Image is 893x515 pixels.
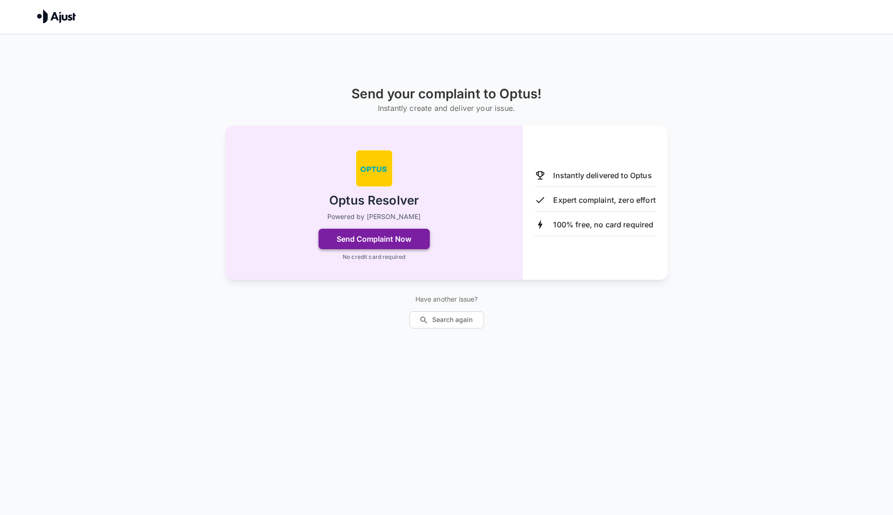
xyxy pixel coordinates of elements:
button: Search again [409,311,484,328]
h6: Instantly create and deliver your issue. [351,102,542,115]
img: Optus [356,150,393,187]
p: Have another issue? [409,295,484,304]
p: Expert complaint, zero effort [553,194,655,206]
p: Instantly delivered to Optus [553,170,651,181]
h2: Optus Resolver [329,193,419,209]
p: Powered by [PERSON_NAME] [327,212,421,221]
p: No credit card required [343,253,405,261]
img: Ajust [37,9,76,23]
h1: Send your complaint to Optus! [351,86,542,102]
p: 100% free, no card required [553,219,653,230]
button: Send Complaint Now [319,229,430,249]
